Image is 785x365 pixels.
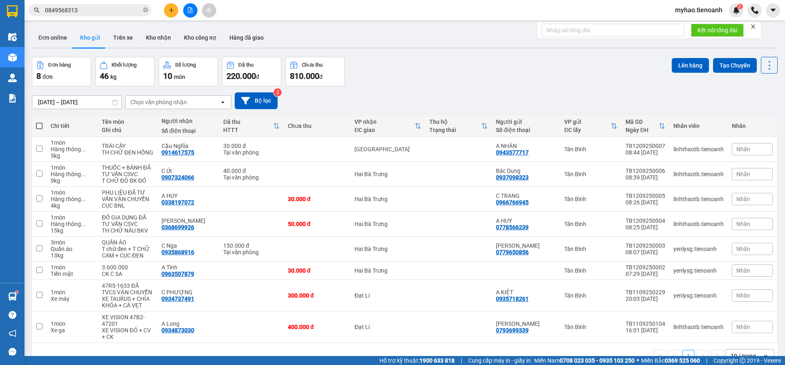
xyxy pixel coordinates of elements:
[163,71,172,81] span: 10
[51,164,94,171] div: 1 món
[673,324,724,330] div: linhthaotb.tienoanh
[256,74,259,80] span: đ
[161,118,215,124] div: Người nhận
[102,214,153,227] div: ĐỒ GIA DỤNG ĐÃ TƯ VẤN CSVC
[81,196,86,202] span: ...
[183,3,197,18] button: file-add
[102,164,153,177] div: THUỐC + BÁNH ĐÃ TƯ VẤN CSVC
[168,7,174,13] span: plus
[51,289,94,296] div: 1 món
[560,115,621,137] th: Toggle SortBy
[350,115,425,137] th: Toggle SortBy
[496,289,556,296] div: A KIỆT
[564,292,617,299] div: Tân Bình
[626,143,665,149] div: TB1209250007
[223,249,280,255] div: Tại văn phòng
[626,271,665,277] div: 07:29 [DATE]
[763,353,769,359] svg: open
[143,7,148,14] span: close-circle
[51,214,94,221] div: 1 món
[51,227,94,234] div: 15 kg
[626,249,665,255] div: 08:07 [DATE]
[102,149,153,156] div: TH CHỮ ĐEN HỒNG
[626,174,665,181] div: 08:39 [DATE]
[174,74,185,80] span: món
[672,58,709,73] button: Lên hàng
[626,193,665,199] div: TB1209250005
[161,320,215,327] div: A Long
[175,62,196,68] div: Số lượng
[32,57,91,86] button: Đơn hàng8đơn
[731,352,756,360] div: 10 / trang
[51,171,94,177] div: Hàng thông thường
[102,239,153,246] div: QUẦN ÁO
[51,123,94,129] div: Chi tiết
[161,193,215,199] div: A HUY
[227,71,256,81] span: 220.000
[698,26,737,35] span: Kết nối tổng đài
[534,356,635,365] span: Miền Nam
[130,98,187,106] div: Chọn văn phòng nhận
[429,119,481,125] div: Thu hộ
[673,221,724,227] div: linhthaotb.tienoanh
[564,127,611,133] div: ĐC lấy
[161,143,215,149] div: Cậu Nghĩa
[641,356,700,365] span: Miền Bắc
[379,356,455,365] span: Hỗ trợ kỹ thuật:
[51,264,94,271] div: 1 món
[51,271,94,277] div: Tiền mặt
[354,146,421,152] div: [GEOGRAPHIC_DATA]
[51,177,94,184] div: 9 kg
[43,74,53,80] span: đơn
[51,202,94,209] div: 4 kg
[496,149,529,156] div: 0943577717
[564,221,617,227] div: Tân Bình
[626,264,665,271] div: TB1209250002
[682,350,695,362] button: 1
[626,199,665,206] div: 08:26 [DATE]
[202,3,216,18] button: aim
[673,246,724,252] div: yenlysg.tienoanh
[736,292,750,299] span: Nhãn
[164,3,178,18] button: plus
[102,127,153,133] div: Ghi chú
[737,4,743,9] sup: 2
[496,174,529,181] div: 0937098323
[626,119,659,125] div: Mã GD
[736,221,750,227] span: Nhãn
[496,249,529,255] div: 0779650856
[220,99,226,105] svg: open
[496,242,556,249] div: C Linh
[564,119,611,125] div: VP gửi
[161,249,194,255] div: 0935868916
[51,152,94,159] div: 5 kg
[223,242,280,249] div: 150.000 đ
[736,267,750,274] span: Nhãn
[496,296,529,302] div: 0935718261
[626,168,665,174] div: TB1209250006
[161,217,215,224] div: C PHƯƠNG
[496,217,556,224] div: A HUY
[9,311,16,319] span: question-circle
[9,348,16,356] span: message
[161,224,194,231] div: 0368699926
[51,296,94,302] div: Xe máy
[102,327,153,340] div: XE VISION ĐỎ + CV + CK
[496,143,556,149] div: A NHÂN
[51,246,94,252] div: Quần áo
[736,146,750,152] span: Nhãn
[161,296,194,302] div: 0934737491
[354,292,421,299] div: Đạt Lí
[223,28,270,47] button: Hàng đã giao
[32,28,74,47] button: Đơn online
[81,171,86,177] span: ...
[51,196,94,202] div: Hàng thông thường
[288,292,346,299] div: 300.000 đ
[143,7,148,12] span: close-circle
[161,174,194,181] div: 0907324066
[713,58,757,73] button: Tạo Chuyến
[187,7,193,13] span: file-add
[290,71,319,81] span: 810.000
[219,115,284,137] th: Toggle SortBy
[496,320,556,327] div: NGỌC ÁNH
